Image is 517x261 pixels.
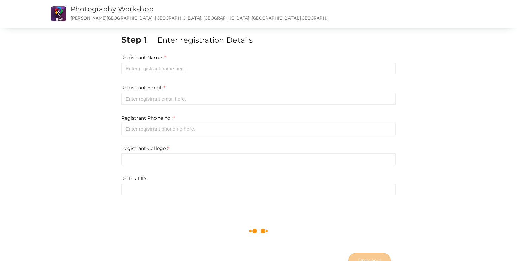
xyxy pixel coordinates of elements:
label: Registrant Email : [121,84,166,91]
input: Enter registrant email here. [121,93,396,105]
label: Registrant Phone no : [121,115,175,121]
input: Enter registrant name here. [121,63,396,74]
p: [PERSON_NAME][GEOGRAPHIC_DATA], [GEOGRAPHIC_DATA], [GEOGRAPHIC_DATA], [GEOGRAPHIC_DATA], [GEOGRAP... [71,15,329,21]
img: ENKQTPZH_small.png [51,6,66,21]
label: Step 1 [121,34,156,46]
label: Refferal ID : [121,175,149,182]
label: Registrant Name : [121,54,166,61]
a: Photography Workshop [71,5,154,13]
input: Enter registrant phone no here. [121,123,396,135]
img: loading.svg [247,219,270,243]
label: Registrant College : [121,145,170,152]
label: Enter registration Details [157,35,253,45]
